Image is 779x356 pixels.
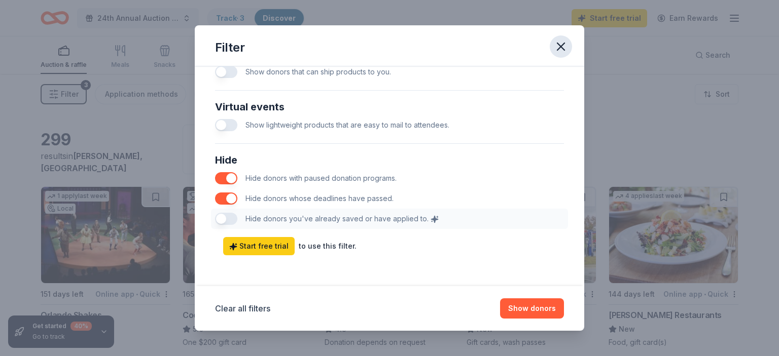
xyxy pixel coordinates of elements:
[229,240,289,252] span: Start free trial
[245,67,391,76] span: Show donors that can ship products to you.
[245,121,449,129] span: Show lightweight products that are easy to mail to attendees.
[500,298,564,319] button: Show donors
[299,240,357,252] div: to use this filter.
[245,194,394,203] span: Hide donors whose deadlines have passed.
[215,99,564,115] div: Virtual events
[245,174,397,182] span: Hide donors with paused donation programs.
[215,39,245,56] div: Filter
[215,152,564,168] div: Hide
[223,237,295,255] a: Start free trial
[215,302,270,314] button: Clear all filters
